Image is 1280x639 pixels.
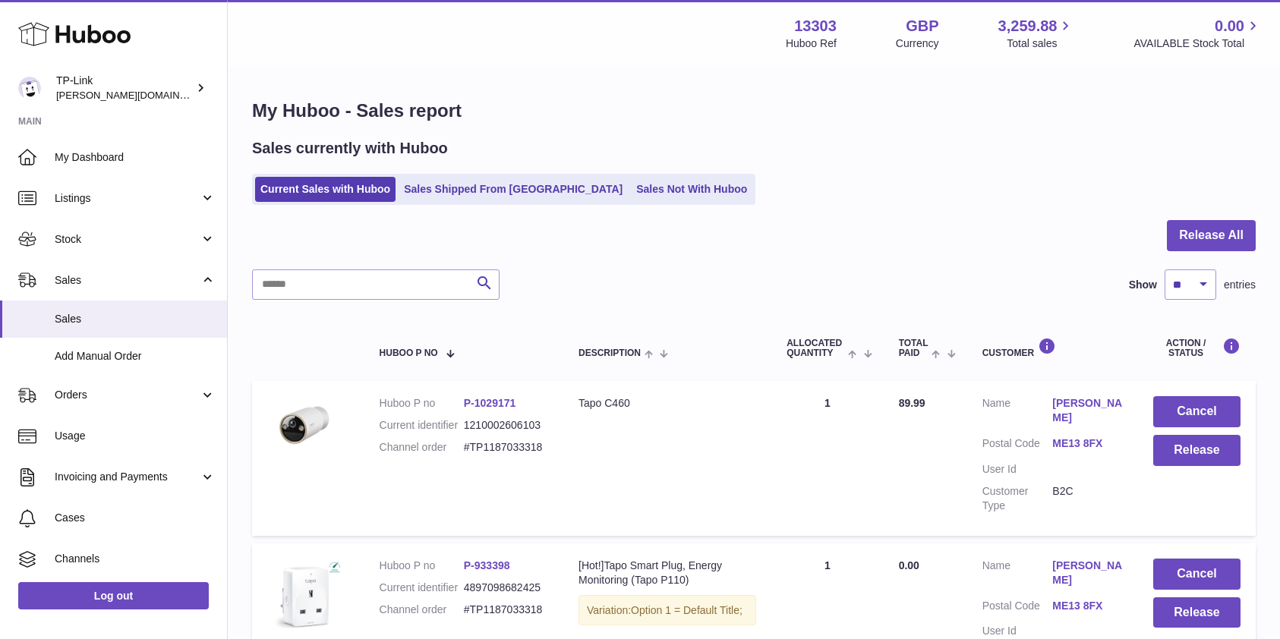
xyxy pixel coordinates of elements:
div: Variation: [579,595,756,626]
strong: 13303 [794,16,837,36]
dt: Name [982,396,1053,429]
span: Sales [55,273,200,288]
a: Log out [18,582,209,609]
dd: 4897098682425 [464,581,548,595]
dt: Huboo P no [380,559,464,573]
span: Huboo P no [380,348,438,358]
span: [PERSON_NAME][DOMAIN_NAME][EMAIL_ADDRESS][DOMAIN_NAME] [56,89,383,101]
dd: B2C [1052,484,1123,513]
dd: #TP1187033318 [464,440,548,455]
button: Release [1153,435,1241,466]
a: 0.00 AVAILABLE Stock Total [1133,16,1262,51]
dt: Postal Code [982,436,1053,455]
div: Tapo C460 [579,396,756,411]
span: ALLOCATED Quantity [787,338,844,358]
div: Huboo Ref [786,36,837,51]
span: AVAILABLE Stock Total [1133,36,1262,51]
span: Cases [55,511,216,525]
span: Option 1 = Default Title; [631,604,742,616]
div: Customer [982,338,1123,358]
a: Current Sales with Huboo [255,177,396,202]
a: Sales Not With Huboo [631,177,752,202]
img: Tapo-P110_UK_1.0_1909_English_01_large_1569563931592x.jpg [267,559,343,634]
h2: Sales currently with Huboo [252,138,448,159]
button: Cancel [1153,396,1241,427]
a: 3,259.88 Total sales [998,16,1075,51]
span: 0.00 [1215,16,1244,36]
div: Currency [896,36,939,51]
button: Release [1153,597,1241,628]
strong: GBP [906,16,938,36]
dt: Current identifier [380,581,464,595]
a: P-933398 [464,559,510,571]
span: My Dashboard [55,150,216,165]
dd: 1210002606103 [464,418,548,433]
img: susie.li@tp-link.com [18,77,41,99]
img: 133031744300034.jpg [267,396,343,455]
span: Invoicing and Payments [55,470,200,484]
span: Total sales [1007,36,1074,51]
dt: User Id [982,462,1053,477]
span: Sales [55,312,216,326]
div: Action / Status [1153,338,1241,358]
span: 3,259.88 [998,16,1058,36]
dt: Postal Code [982,599,1053,617]
dd: #TP1187033318 [464,603,548,617]
span: 89.99 [899,397,925,409]
td: 1 [771,381,883,535]
dt: Huboo P no [380,396,464,411]
span: Listings [55,191,200,206]
a: ME13 8FX [1052,599,1123,613]
span: Channels [55,552,216,566]
dt: User Id [982,624,1053,638]
dt: Channel order [380,440,464,455]
span: Stock [55,232,200,247]
dt: Customer Type [982,484,1053,513]
span: Add Manual Order [55,349,216,364]
button: Cancel [1153,559,1241,590]
div: [Hot!]Tapo Smart Plug, Energy Monitoring (Tapo P110) [579,559,756,587]
span: Description [579,348,641,358]
h1: My Huboo - Sales report [252,99,1256,123]
a: ME13 8FX [1052,436,1123,451]
span: Usage [55,429,216,443]
span: 0.00 [899,559,919,571]
a: [PERSON_NAME] [1052,559,1123,587]
a: Sales Shipped From [GEOGRAPHIC_DATA] [399,177,628,202]
span: Orders [55,388,200,402]
button: Release All [1167,220,1256,251]
a: P-1029171 [464,397,516,409]
div: TP-Link [56,74,193,102]
dt: Channel order [380,603,464,617]
a: [PERSON_NAME] [1052,396,1123,425]
span: Total paid [899,338,928,358]
label: Show [1129,278,1157,292]
dt: Name [982,559,1053,591]
span: entries [1224,278,1256,292]
dt: Current identifier [380,418,464,433]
